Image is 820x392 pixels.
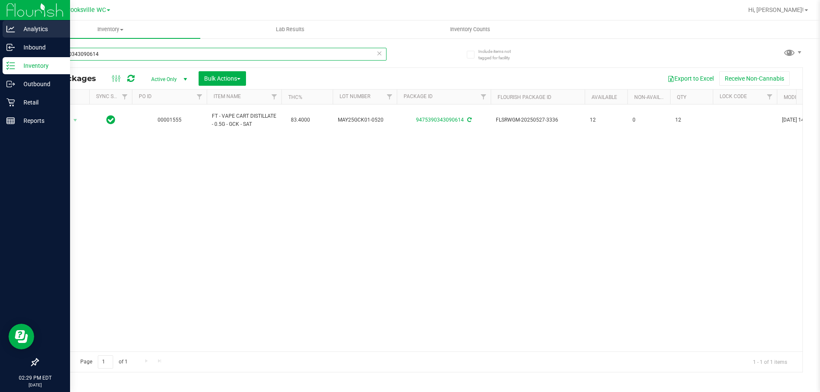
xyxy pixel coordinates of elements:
[6,80,15,88] inline-svg: Outbound
[200,20,380,38] a: Lab Results
[380,20,560,38] a: Inventory Counts
[477,90,491,104] a: Filter
[6,116,15,125] inline-svg: Reports
[214,93,241,99] a: Item Name
[15,116,66,126] p: Reports
[6,98,15,107] inline-svg: Retail
[70,114,81,126] span: select
[748,6,804,13] span: Hi, [PERSON_NAME]!
[193,90,207,104] a: Filter
[404,93,433,99] a: Package ID
[592,94,617,100] a: Available
[106,114,115,126] span: In Sync
[720,93,747,99] a: Lock Code
[44,74,105,83] span: All Packages
[6,61,15,70] inline-svg: Inventory
[288,94,302,100] a: THC%
[20,20,200,38] a: Inventory
[675,116,708,124] span: 12
[677,94,686,100] a: Qty
[590,116,622,124] span: 12
[15,97,66,107] p: Retail
[139,93,152,99] a: PO ID
[264,26,316,33] span: Lab Results
[20,26,200,33] span: Inventory
[199,71,246,86] button: Bulk Actions
[96,93,129,99] a: Sync Status
[98,355,113,369] input: 1
[466,117,471,123] span: Sync from Compliance System
[6,25,15,33] inline-svg: Analytics
[73,355,135,369] span: Page of 1
[376,48,382,59] span: Clear
[38,48,387,61] input: Search Package ID, Item Name, SKU, Lot or Part Number...
[15,61,66,71] p: Inventory
[287,114,314,126] span: 83.4000
[212,112,276,128] span: FT - VAPE CART DISTILLATE - 0.5G - GCK - SAT
[15,79,66,89] p: Outbound
[763,90,777,104] a: Filter
[496,116,580,124] span: FLSRWGM-20250527-3336
[338,116,392,124] span: MAY25GCK01-0520
[340,93,370,99] a: Lot Number
[478,48,521,61] span: Include items not tagged for facility
[4,382,66,388] p: [DATE]
[662,71,719,86] button: Export to Excel
[204,75,240,82] span: Bulk Actions
[719,71,790,86] button: Receive Non-Cannabis
[439,26,502,33] span: Inventory Counts
[118,90,132,104] a: Filter
[267,90,281,104] a: Filter
[6,43,15,52] inline-svg: Inbound
[416,117,464,123] a: 9475390343090614
[634,94,672,100] a: Non-Available
[746,355,794,368] span: 1 - 1 of 1 items
[498,94,551,100] a: Flourish Package ID
[64,6,106,14] span: Brooksville WC
[15,24,66,34] p: Analytics
[158,117,182,123] a: 00001555
[9,324,34,349] iframe: Resource center
[4,374,66,382] p: 02:29 PM EDT
[15,42,66,52] p: Inbound
[383,90,397,104] a: Filter
[633,116,665,124] span: 0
